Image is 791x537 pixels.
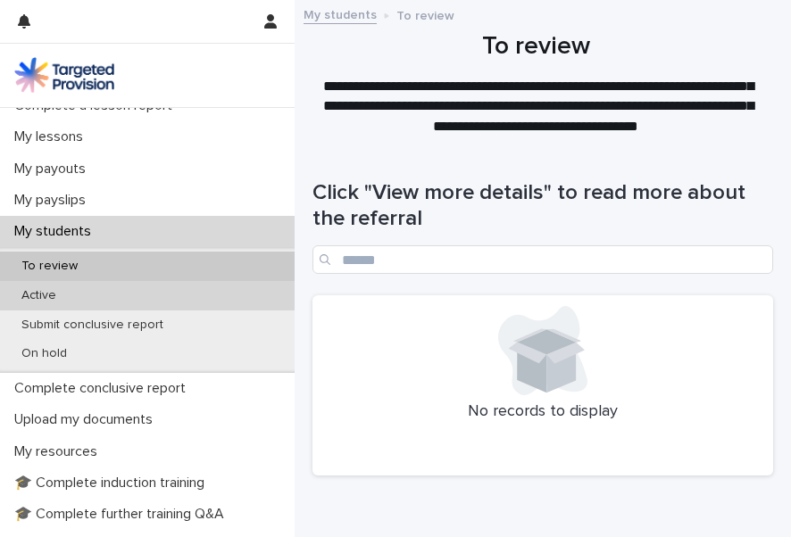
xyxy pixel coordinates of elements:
a: My students [304,4,377,24]
input: Search [312,245,773,274]
p: No records to display [323,402,762,422]
p: My students [7,223,105,240]
p: My lessons [7,128,97,145]
p: Active [7,288,71,303]
p: My resources [7,443,112,460]
p: My payslips [7,192,100,209]
p: Upload my documents [7,411,167,428]
p: 🎓 Complete induction training [7,475,219,492]
p: On hold [7,346,81,361]
h1: To review [312,32,760,62]
p: To review [396,4,454,24]
p: 🎓 Complete further training Q&A [7,506,238,523]
img: M5nRWzHhSzIhMunXDL62 [14,57,114,93]
p: Submit conclusive report [7,318,178,333]
p: To review [7,259,92,274]
p: Complete conclusive report [7,380,200,397]
p: My payouts [7,161,100,178]
h1: Click "View more details" to read more about the referral [312,180,773,232]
